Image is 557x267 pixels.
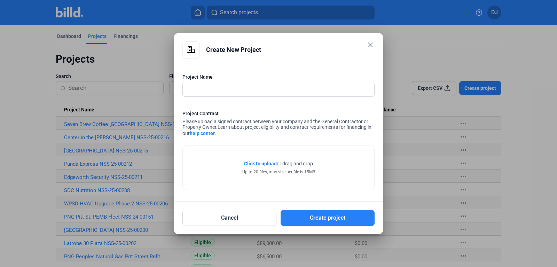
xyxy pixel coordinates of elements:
[281,210,375,226] button: Create project
[242,169,315,175] div: Up to 20 files, max size per file is 15MB
[190,131,215,136] a: help center
[182,210,276,226] button: Cancel
[182,110,375,119] div: Project Contract
[206,41,375,58] div: Create New Project
[182,73,375,80] div: Project Name
[182,124,371,136] span: Learn about project eligibility and contract requirements for financing in our .
[366,41,375,49] mat-icon: close
[244,161,277,166] span: Click to upload
[182,110,375,139] div: Please upload a signed contract between your company and the General Contractor or Property Owner.
[277,160,313,167] span: or drag and drop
